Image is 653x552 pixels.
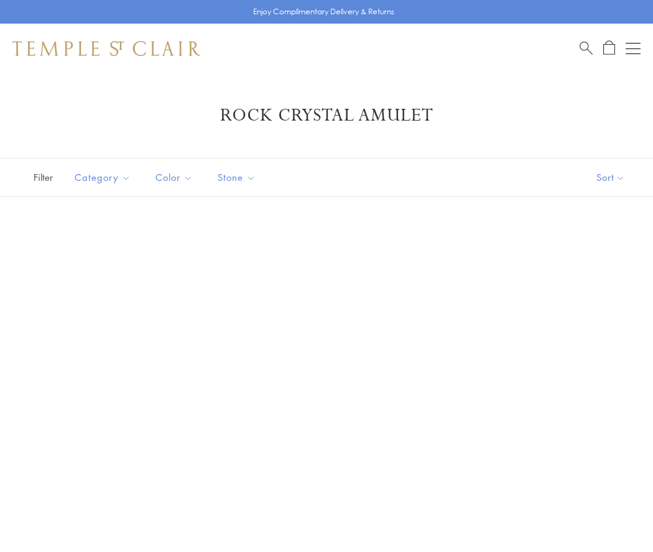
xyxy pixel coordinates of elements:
[68,170,140,185] span: Category
[253,6,394,18] p: Enjoy Complimentary Delivery & Returns
[580,40,593,56] a: Search
[65,163,140,191] button: Category
[149,170,202,185] span: Color
[31,104,622,127] h1: Rock Crystal Amulet
[146,163,202,191] button: Color
[603,40,615,56] a: Open Shopping Bag
[626,41,641,56] button: Open navigation
[568,159,653,196] button: Show sort by
[12,41,200,56] img: Temple St. Clair
[208,163,265,191] button: Stone
[211,170,265,185] span: Stone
